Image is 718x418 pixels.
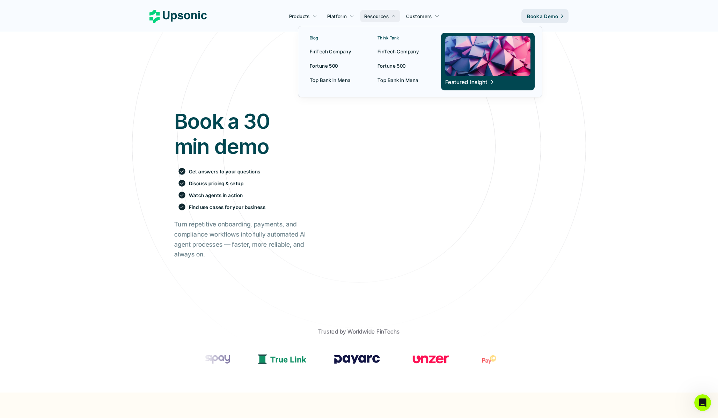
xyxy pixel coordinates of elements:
a: Top Bank in Mena [373,74,432,86]
p: Watch agents in action [189,192,243,199]
p: Products [289,13,310,20]
p: FinTech Company [310,48,351,55]
p: Trusted by Worldwide FinTechs [318,327,400,337]
h1: Book a 30 min demo [174,109,306,159]
p: Featured Insight [445,78,488,86]
h2: Turn repetitive onboarding, payments, and compliance workflows into fully automated AI agent proc... [174,219,306,260]
p: Think Tank [378,36,399,40]
a: Fortune 500 [373,59,432,72]
p: Get answers to your questions [189,168,261,175]
p: Resources [364,13,389,20]
p: Customers [406,13,432,20]
a: Products [285,10,321,22]
p: Top Bank in Mena [310,76,351,84]
a: Fortune 500 [306,59,365,72]
iframe: Intercom live chat [694,394,711,411]
a: Top Bank in Mena [306,74,365,86]
span: Featured Insight [445,78,495,86]
p: Fortune 500 [378,62,406,69]
a: Featured Insight [441,33,535,90]
p: Fortune 500 [310,62,338,69]
p: Top Bank in Mena [378,76,418,84]
p: Platform [327,13,347,20]
a: Book a Demo [521,9,569,23]
p: Find use cases for your business [189,203,265,211]
a: FinTech Company [306,45,365,58]
p: FinTech Company [378,48,419,55]
p: Book a Demo [527,13,558,20]
p: Discuss pricing & setup [189,180,244,187]
p: Blog [310,36,318,40]
a: FinTech Company [373,45,432,58]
